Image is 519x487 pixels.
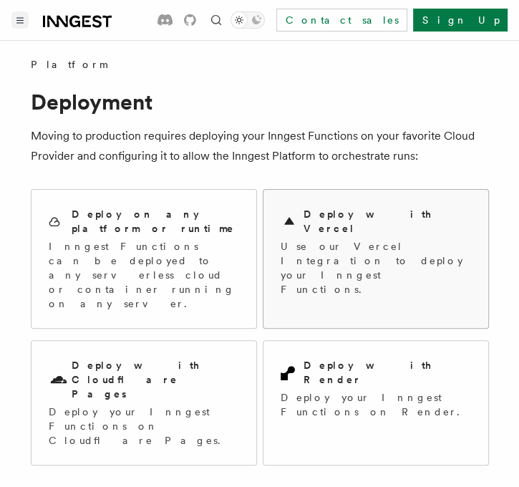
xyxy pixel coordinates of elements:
[49,239,239,311] p: Inngest Functions can be deployed to any serverless cloud or container running on any server.
[304,358,471,387] h2: Deploy with Render
[11,11,29,29] button: Toggle navigation
[231,11,265,29] button: Toggle dark mode
[276,9,407,32] a: Contact sales
[263,189,489,329] a: Deploy with VercelUse our Vercel Integration to deploy your Inngest Functions.
[49,405,239,448] p: Deploy your Inngest Functions on Cloudflare Pages.
[72,358,239,401] h2: Deploy with Cloudflare Pages
[31,340,257,466] a: Deploy with Cloudflare PagesDeploy your Inngest Functions on Cloudflare Pages.
[31,189,257,329] a: Deploy on any platform or runtimeInngest Functions can be deployed to any serverless cloud or con...
[263,340,489,466] a: Deploy with RenderDeploy your Inngest Functions on Render.
[304,207,471,236] h2: Deploy with Vercel
[31,126,489,166] p: Moving to production requires deploying your Inngest Functions on your favorite Cloud Provider an...
[49,370,69,390] svg: Cloudflare
[31,89,489,115] h1: Deployment
[413,9,508,32] a: Sign Up
[72,207,239,236] h2: Deploy on any platform or runtime
[281,390,471,419] p: Deploy your Inngest Functions on Render.
[208,11,225,29] button: Find something...
[281,239,471,296] p: Use our Vercel Integration to deploy your Inngest Functions.
[31,57,107,72] span: Platform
